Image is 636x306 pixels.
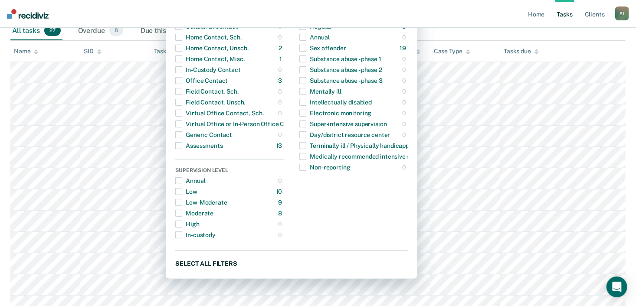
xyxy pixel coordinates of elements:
[403,117,408,131] div: 0
[175,167,284,175] div: Supervision Level
[276,185,284,199] div: 10
[84,48,102,55] div: SID
[175,217,199,231] div: High
[403,74,408,88] div: 0
[279,195,284,209] div: 9
[279,106,284,120] div: 0
[299,41,346,55] div: Sex offender
[175,258,408,269] button: Select all filters
[299,106,371,120] div: Electronic monitoring
[279,128,284,142] div: 0
[175,85,238,98] div: Field Contact, Sch.
[44,25,61,36] span: 27
[279,174,284,188] div: 0
[279,95,284,109] div: 0
[606,277,627,297] div: Open Intercom Messenger
[175,228,216,242] div: In-custody
[299,63,382,77] div: Substance abuse - phase 2
[299,128,390,142] div: Day/district resource center
[175,74,228,88] div: Office Contact
[403,30,408,44] div: 0
[109,25,123,36] span: 8
[175,117,303,131] div: Virtual Office or In-Person Office Contact
[175,128,232,142] div: Generic Contact
[403,160,408,174] div: 0
[299,95,372,109] div: Intellectually disabled
[76,22,125,41] div: Overdue8
[175,30,241,44] div: Home Contact, Sch.
[7,9,49,19] img: Recidiviz
[279,206,284,220] div: 8
[403,106,408,120] div: 0
[175,52,244,66] div: Home Contact, Misc.
[279,30,284,44] div: 0
[279,217,284,231] div: 0
[504,48,539,55] div: Tasks due
[299,117,387,131] div: Super-intensive supervision
[175,106,263,120] div: Virtual Office Contact, Sch.
[403,52,408,66] div: 0
[403,85,408,98] div: 0
[403,63,408,77] div: 0
[154,48,174,55] div: Task
[279,41,284,55] div: 2
[299,160,350,174] div: Non-reporting
[299,74,383,88] div: Substance abuse - phase 3
[175,195,227,209] div: Low-Moderate
[299,52,381,66] div: Substance abuse - phase 1
[279,85,284,98] div: 0
[299,85,341,98] div: Mentally ill
[299,139,416,153] div: Terminally ill / Physically handicapped
[299,150,439,163] div: Medically recommended intensive supervision
[403,128,408,142] div: 0
[615,7,629,20] div: S J
[10,22,62,41] div: All tasks27
[434,48,470,55] div: Case Type
[175,41,248,55] div: Home Contact, Unsch.
[279,74,284,88] div: 3
[175,95,245,109] div: Field Contact, Unsch.
[400,41,408,55] div: 19
[615,7,629,20] button: SJ
[276,139,284,153] div: 13
[279,63,284,77] div: 0
[175,185,197,199] div: Low
[280,52,284,66] div: 1
[175,63,240,77] div: In-Custody Contact
[279,228,284,242] div: 0
[175,139,223,153] div: Assessments
[139,22,204,41] div: Due this week0
[14,48,38,55] div: Name
[175,174,205,188] div: Annual
[403,95,408,109] div: 0
[299,30,329,44] div: Annual
[175,206,213,220] div: Moderate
